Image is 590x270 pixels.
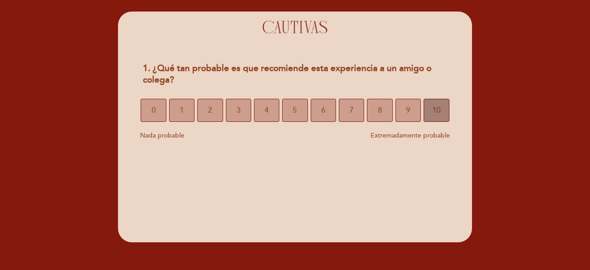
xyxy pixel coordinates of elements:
[197,99,223,122] button: 2
[293,97,297,123] span: 5
[236,97,241,123] span: 3
[395,99,421,122] button: 9
[136,57,454,91] div: 1. ¿Qué tan probable es que recomiende esta experiencia a un amigo o colega?
[226,99,251,122] button: 3
[311,99,336,122] button: 6
[424,99,449,122] button: 10
[406,97,410,123] span: 9
[263,21,327,33] img: header_1756328005.png
[208,97,212,123] span: 2
[141,99,166,122] button: 0
[321,97,325,123] span: 6
[282,99,307,122] button: 5
[432,97,441,123] span: 10
[378,97,382,123] span: 8
[265,97,269,123] span: 4
[339,99,364,122] button: 7
[371,132,450,139] span: Extremadamente probable
[169,99,195,122] button: 1
[349,97,354,123] span: 7
[140,132,184,139] span: Nada probable
[367,99,392,122] button: 8
[152,97,156,123] span: 0
[180,97,184,123] span: 1
[254,99,279,122] button: 4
